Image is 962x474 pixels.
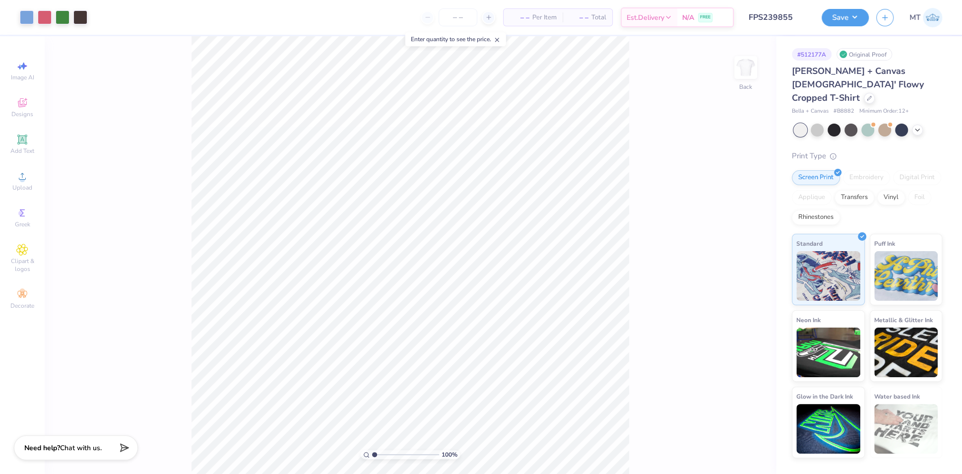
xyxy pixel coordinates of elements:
span: Total [591,12,606,23]
img: Glow in the Dark Ink [796,404,860,454]
span: MT [909,12,920,23]
span: N/A [682,12,694,23]
div: Embroidery [843,170,890,185]
img: Water based Ink [874,404,938,454]
img: Standard [796,251,860,301]
img: Puff Ink [874,251,938,301]
span: # B8882 [834,107,854,116]
span: Per Item [532,12,557,23]
img: Neon Ink [796,328,860,377]
span: Water based Ink [874,391,920,402]
span: 100 % [442,450,457,459]
button: Save [822,9,869,26]
div: Back [739,82,752,91]
span: Bella + Canvas [792,107,829,116]
div: Vinyl [877,190,905,205]
span: Standard [796,238,823,249]
span: Decorate [10,302,34,310]
span: Upload [12,184,32,192]
span: Chat with us. [60,443,102,453]
a: MT [909,8,942,27]
span: – – [510,12,529,23]
strong: Need help? [24,443,60,453]
div: Enter quantity to see the price. [405,32,506,46]
span: FREE [700,14,710,21]
span: Neon Ink [796,315,821,325]
span: Glow in the Dark Ink [796,391,853,402]
div: Transfers [834,190,874,205]
div: Print Type [792,150,942,162]
div: Rhinestones [792,210,840,225]
span: Metallic & Glitter Ink [874,315,933,325]
div: Original Proof [836,48,892,61]
span: Puff Ink [874,238,895,249]
img: Michelle Tapire [923,8,942,27]
span: Image AI [11,73,34,81]
div: Screen Print [792,170,840,185]
div: Digital Print [893,170,941,185]
span: Clipart & logos [5,257,40,273]
span: Designs [11,110,33,118]
span: Minimum Order: 12 + [859,107,909,116]
span: Est. Delivery [627,12,664,23]
img: Metallic & Glitter Ink [874,328,938,377]
div: Applique [792,190,832,205]
input: Untitled Design [741,7,814,27]
input: – – [439,8,477,26]
span: – – [569,12,588,23]
div: Foil [908,190,931,205]
img: Back [736,58,756,77]
span: Greek [15,220,30,228]
span: Add Text [10,147,34,155]
div: # 512177A [792,48,832,61]
span: [PERSON_NAME] + Canvas [DEMOGRAPHIC_DATA]' Flowy Cropped T-Shirt [792,65,924,104]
